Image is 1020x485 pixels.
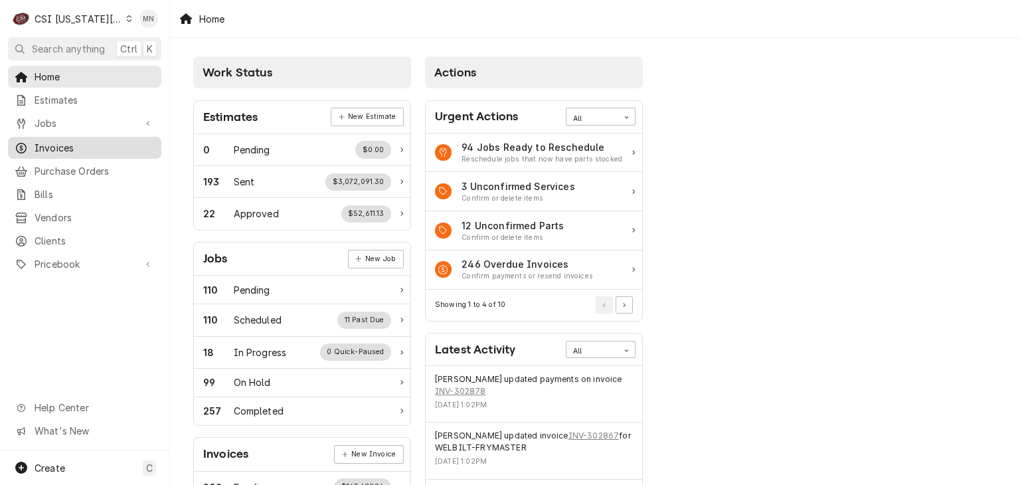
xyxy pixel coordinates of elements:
div: Work Status Count [203,313,234,327]
div: Event Details [435,430,633,472]
div: Work Status Title [234,404,284,418]
div: Action Item Suggestion [462,271,593,282]
div: Work Status Count [203,404,234,418]
div: Work Status Supplemental Data [325,173,391,191]
a: Go to Pricebook [8,253,161,275]
div: Card Title [203,445,248,463]
a: Work Status [194,134,410,166]
a: Vendors [8,207,161,229]
a: Go to Help Center [8,397,161,419]
div: Work Status [194,337,410,369]
div: MN [139,9,158,28]
a: INV-302878 [435,385,486,397]
div: Work Status Title [234,313,282,327]
span: Home [35,70,155,84]
div: Card Header [426,334,642,366]
div: Action Item [426,134,642,173]
div: Card Data Filter Control [566,341,636,358]
div: Work Status [194,198,410,229]
span: Invoices [35,141,155,155]
div: Work Status Supplemental Data [337,312,391,329]
div: Work Status Title [234,143,270,157]
div: Work Status Count [203,143,234,157]
div: Event [426,423,642,479]
div: Work Status Count [203,207,234,221]
div: Action Item Title [462,219,564,233]
span: Pricebook [35,257,135,271]
span: What's New [35,424,153,438]
span: Vendors [35,211,155,225]
div: Action Item Title [462,179,575,193]
button: Search anythingCtrlK [8,37,161,60]
span: Bills [35,187,155,201]
a: Invoices [8,137,161,159]
div: Card Footer: Pagination [426,290,642,321]
div: Card Title [435,341,515,359]
div: Event Timestamp [435,456,633,467]
div: Card Column Header [425,56,643,88]
a: Action Item [426,211,642,250]
a: New Estimate [331,108,403,126]
div: Work Status Title [234,175,255,189]
div: Work Status Supplemental Data [320,343,391,361]
div: Action Item [426,172,642,211]
a: Bills [8,183,161,205]
span: Work Status [203,66,272,79]
span: Ctrl [120,42,137,56]
div: Action Item Title [462,257,593,271]
div: Card Title [203,250,228,268]
span: Clients [35,234,155,248]
span: C [146,461,153,475]
div: Card Column Header [193,56,411,88]
div: Action Item Suggestion [462,233,564,243]
a: Work Status [194,369,410,397]
div: Card Header [194,438,410,471]
div: Work Status Count [203,283,234,297]
a: Work Status [194,276,410,304]
a: Go to What's New [8,420,161,442]
span: Actions [434,66,476,79]
a: New Invoice [334,445,403,464]
div: All [573,114,612,124]
div: Work Status Count [203,175,234,189]
div: Event [426,366,642,423]
a: Work Status [194,304,410,336]
div: Work Status Count [203,345,234,359]
button: Go to Next Page [616,296,633,314]
span: K [147,42,153,56]
div: Card Header [194,101,410,134]
span: Estimates [35,93,155,107]
div: Action Item Suggestion [462,154,622,165]
span: Purchase Orders [35,164,155,178]
div: Action Item Title [462,140,622,154]
a: INV-302867 [568,430,620,442]
div: Card Link Button [334,445,403,464]
div: Card Data [194,134,410,230]
button: Go to Previous Page [596,296,613,314]
div: Event Details [435,373,633,415]
a: Action Item [426,250,642,290]
div: Melissa Nehls's Avatar [139,9,158,28]
div: Work Status Title [234,375,271,389]
a: Estimates [8,89,161,111]
div: Work Status Title [234,345,287,359]
div: CSI Kansas City's Avatar [12,9,31,28]
a: Work Status [194,397,410,425]
a: Go to Jobs [8,112,161,134]
div: Event Timestamp [435,400,633,411]
div: Work Status Supplemental Data [355,141,391,158]
a: Work Status [194,166,410,198]
div: Card Data Filter Control [566,108,636,125]
span: Jobs [35,116,135,130]
a: Clients [8,230,161,252]
div: C [12,9,31,28]
div: Work Status Count [203,375,234,389]
span: Help Center [35,401,153,415]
